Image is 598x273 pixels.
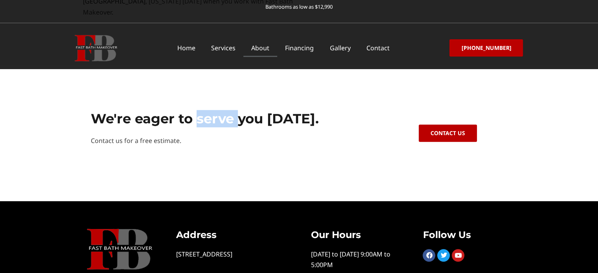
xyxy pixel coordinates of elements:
[311,249,399,270] p: [DATE] to [DATE] 9:00AM to 5:00PM
[358,39,397,57] a: Contact
[91,136,381,146] p: Contact us for a free estimate.
[243,39,277,57] a: About
[87,229,153,269] img: Fast Bath Makeover icon
[91,110,381,127] h2: We're eager to serve you [DATE].
[449,39,523,57] a: [PHONE_NUMBER]
[311,229,399,241] h3: Our Hours
[176,249,287,260] div: [STREET_ADDRESS]
[277,39,322,57] a: Financing
[431,130,465,136] span: Contact Us
[203,39,243,57] a: Services
[461,45,511,51] span: [PHONE_NUMBER]
[322,39,358,57] a: Gallery
[423,229,511,241] h3: Follow Us
[176,229,287,241] h3: Address
[169,39,203,57] a: Home
[419,125,477,142] a: Contact Us
[75,35,117,61] img: Fast Bath Makeover icon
